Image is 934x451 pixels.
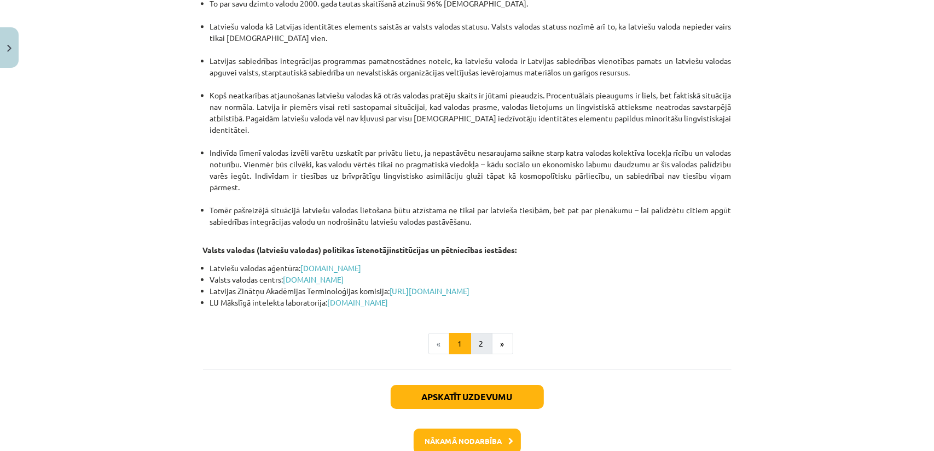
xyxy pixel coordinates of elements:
[210,55,732,90] li: Latvijas sabiedrības integrācijas programmas pamatnostādnes noteic, ka latviešu valoda ir Latvija...
[210,204,732,227] li: Tomēr pašreizējā situācijā latviešu valodas lietošana būtu atzīstama ne tikai par latvieša tiesīb...
[449,333,471,355] button: 1
[471,333,492,355] button: 2
[492,333,513,355] button: »
[210,147,732,204] li: Indivīda līmenī valodas izvēli varētu uzskatīt par privātu lietu, ja nepastāvētu nesaraujama saik...
[210,262,732,274] li: Latviešu valodas aģentūra:
[7,45,11,52] img: icon-close-lesson-0947bae3869378f0d4975bcd49f059093ad1ed9edebbc8119c70593378902aed.svg
[390,286,470,296] a: [URL][DOMAIN_NAME]
[203,333,732,355] nav: Page navigation example
[210,90,732,147] li: Kopš neatkarības atjaunošanas latviešu valodas kā otrās valodas pratēju skaits ir jūtami pieaudzi...
[283,274,344,284] a: [DOMAIN_NAME]
[328,297,388,307] a: [DOMAIN_NAME]
[301,263,362,273] a: [DOMAIN_NAME]
[210,297,732,308] li: LU Mākslīgā intelekta laboratorija:
[203,245,517,255] strong: Valsts valodas (latviešu valodas) politikas īstenotājinstitūcijas un pētniecības iestādes:
[391,385,544,409] button: Apskatīt uzdevumu
[210,274,732,285] li: Valsts valodas centrs:
[210,285,732,297] li: Latvijas Zinātņu Akadēmijas Terminoloģijas komisija:
[210,21,732,55] li: Latviešu valoda kā Latvijas identitātes elements saistās ar valsts valodas statusu. Valsts valoda...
